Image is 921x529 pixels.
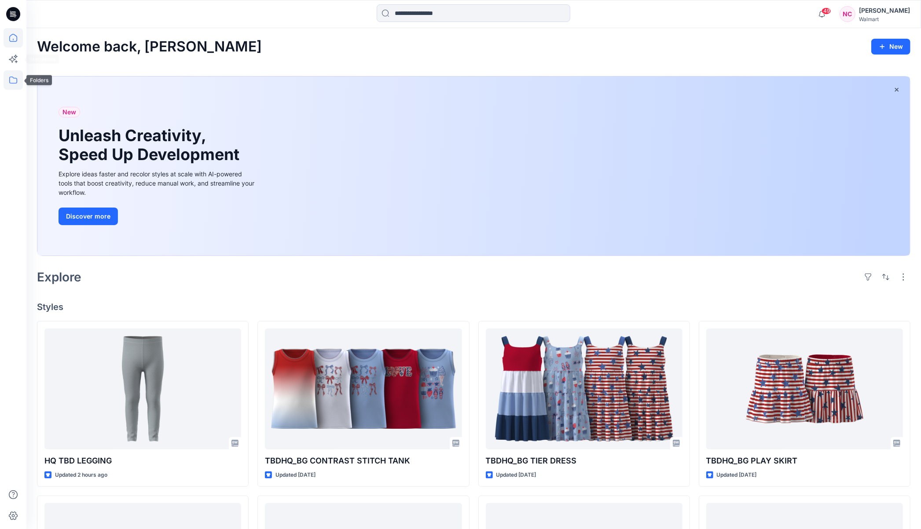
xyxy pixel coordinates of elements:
button: Discover more [59,208,118,225]
span: 49 [822,7,831,15]
a: TBDHQ_BG PLAY SKIRT [706,328,903,449]
p: Updated [DATE] [496,471,536,480]
p: TBDHQ_BG CONTRAST STITCH TANK [265,455,462,467]
p: Updated [DATE] [275,471,316,480]
button: New [871,39,910,55]
p: TBDHQ_BG PLAY SKIRT [706,455,903,467]
h4: Styles [37,302,910,312]
div: Walmart [859,16,910,22]
a: TBDHQ_BG TIER DRESS [486,328,682,449]
span: New [62,107,76,117]
a: HQ TBD LEGGING [44,328,241,449]
div: [PERSON_NAME] [859,5,910,16]
p: TBDHQ_BG TIER DRESS [486,455,682,467]
h1: Unleash Creativity, Speed Up Development [59,126,243,164]
div: NC [840,6,855,22]
p: Updated 2 hours ago [55,471,107,480]
p: HQ TBD LEGGING [44,455,241,467]
a: Discover more [59,208,257,225]
h2: Welcome back, [PERSON_NAME] [37,39,262,55]
div: Explore ideas faster and recolor styles at scale with AI-powered tools that boost creativity, red... [59,169,257,197]
h2: Explore [37,270,81,284]
p: Updated [DATE] [717,471,757,480]
a: TBDHQ_BG CONTRAST STITCH TANK [265,328,462,449]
